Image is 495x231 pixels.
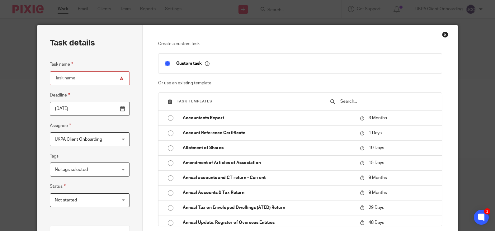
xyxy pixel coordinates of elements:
input: Pick a date [50,102,130,116]
p: Create a custom task [158,41,442,47]
input: Search... [340,98,436,105]
label: Assignee [50,122,71,129]
span: 10 Days [369,146,384,150]
div: Close this dialog window [442,31,448,38]
label: Tags [50,153,59,159]
span: 3 Months [369,116,387,120]
span: 29 Days [369,205,384,210]
span: Task templates [177,100,212,103]
span: 15 Days [369,161,384,165]
p: Accountants Report [183,115,354,121]
p: Allotment of Shares [183,145,354,151]
h2: Task details [50,38,95,48]
p: Custom task [176,61,210,66]
label: Deadline [50,92,70,99]
p: Annual Accounts & Tax Return [183,190,354,196]
span: 1 Days [369,131,382,135]
span: 48 Days [369,220,384,225]
p: Annual Tax on Enveloped Dwellings (ATED) Return [183,205,354,211]
p: Annual Update: Register of Overseas Entities [183,219,354,226]
span: 9 Months [369,191,387,195]
span: 9 Months [369,176,387,180]
span: No tags selected [55,167,88,172]
label: Status [50,183,66,190]
label: Task name [50,61,73,68]
p: Annual accounts and CT return - Current [183,175,354,181]
div: 2 [484,208,490,214]
p: Or use an existing template [158,80,442,86]
span: UKPA Client Onboarding [55,137,102,142]
p: Account Reference Certificate [183,130,354,136]
p: Amendment of Articles of Association [183,160,354,166]
span: Not started [55,198,77,202]
input: Task name [50,71,130,85]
